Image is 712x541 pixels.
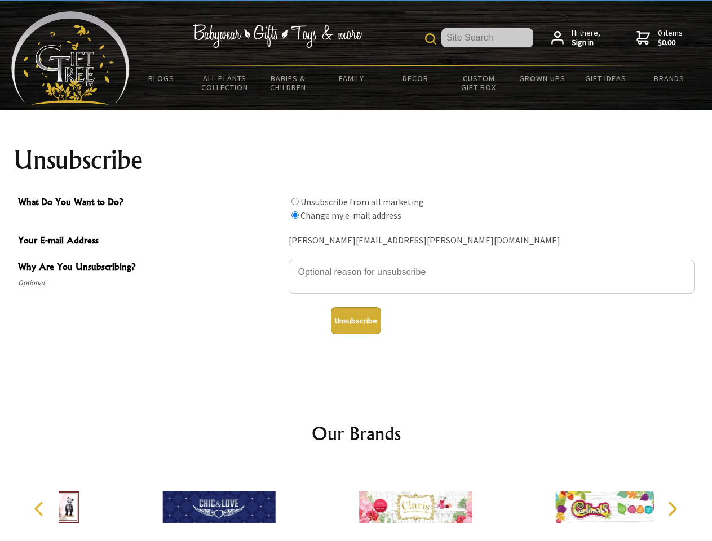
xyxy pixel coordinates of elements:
a: Grown Ups [510,66,574,90]
a: Gift Ideas [574,66,638,90]
h2: Our Brands [23,420,690,447]
a: 0 items$0.00 [636,28,683,48]
strong: Sign in [572,38,600,48]
img: Babywear - Gifts - Toys & more [193,24,362,48]
label: Unsubscribe from all marketing [300,196,424,207]
input: What Do You Want to Do? [291,198,299,205]
div: [PERSON_NAME][EMAIL_ADDRESS][PERSON_NAME][DOMAIN_NAME] [289,232,695,250]
input: Site Search [441,28,533,47]
strong: $0.00 [658,38,683,48]
button: Unsubscribe [331,307,381,334]
input: What Do You Want to Do? [291,211,299,219]
label: Change my e-mail address [300,210,401,221]
a: Decor [383,66,447,90]
a: All Plants Collection [193,66,257,99]
img: Babyware - Gifts - Toys and more... [11,11,130,105]
span: 0 items [658,28,683,48]
button: Previous [28,496,53,521]
span: Hi there, [572,28,600,48]
a: Family [320,66,384,90]
span: Why Are You Unsubscribing? [18,260,283,276]
span: Your E-mail Address [18,233,283,250]
a: Babies & Children [257,66,320,99]
button: Next [660,496,684,521]
a: BLOGS [130,66,193,90]
h1: Unsubscribe [14,147,699,174]
textarea: Why Are You Unsubscribing? [289,260,695,294]
span: What Do You Want to Do? [18,195,283,211]
a: Custom Gift Box [447,66,511,99]
span: Optional [18,276,283,290]
a: Brands [638,66,701,90]
img: product search [425,33,436,45]
a: Hi there,Sign in [551,28,600,48]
